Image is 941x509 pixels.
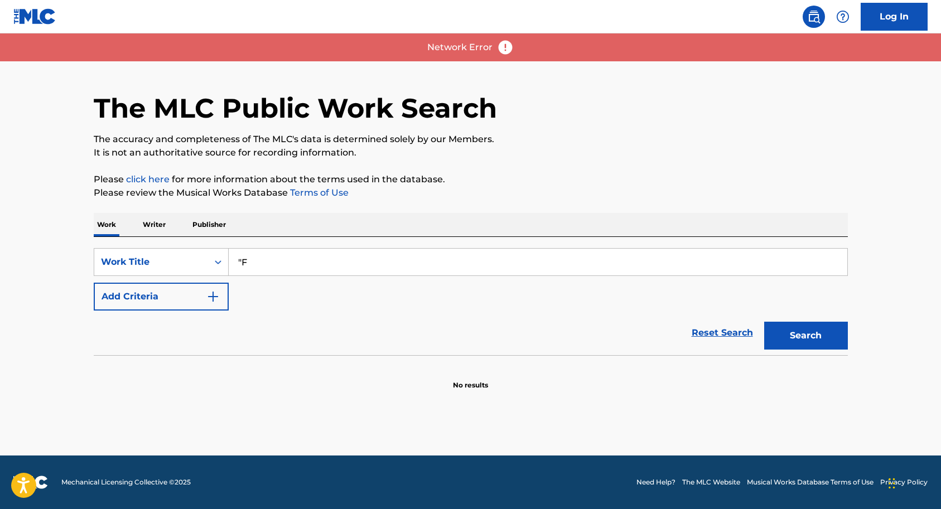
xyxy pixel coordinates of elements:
[427,41,493,54] p: Network Error
[94,186,848,200] p: Please review the Musical Works Database
[885,455,941,509] iframe: Chat Widget
[94,283,229,311] button: Add Criteria
[94,248,848,355] form: Search Form
[636,477,675,487] a: Need Help?
[94,213,119,236] p: Work
[832,6,854,28] div: Help
[139,213,169,236] p: Writer
[747,477,874,487] a: Musical Works Database Terms of Use
[497,39,514,56] img: error
[13,476,48,489] img: logo
[453,367,488,390] p: No results
[94,91,497,125] h1: The MLC Public Work Search
[807,10,821,23] img: search
[206,290,220,303] img: 9d2ae6d4665cec9f34b9.svg
[861,3,928,31] a: Log In
[13,8,56,25] img: MLC Logo
[686,321,759,345] a: Reset Search
[836,10,850,23] img: help
[880,477,928,487] a: Privacy Policy
[682,477,740,487] a: The MLC Website
[94,146,848,159] p: It is not an authoritative source for recording information.
[288,187,349,198] a: Terms of Use
[803,6,825,28] a: Public Search
[94,173,848,186] p: Please for more information about the terms used in the database.
[764,322,848,350] button: Search
[126,174,170,185] a: click here
[189,213,229,236] p: Publisher
[61,477,191,487] span: Mechanical Licensing Collective © 2025
[101,255,201,269] div: Work Title
[889,467,895,500] div: Drag
[94,133,848,146] p: The accuracy and completeness of The MLC's data is determined solely by our Members.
